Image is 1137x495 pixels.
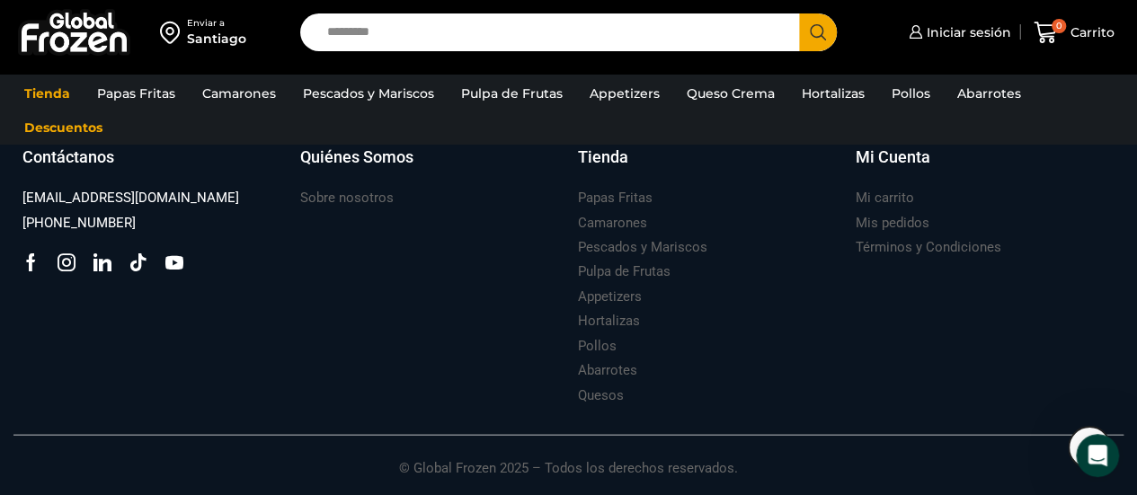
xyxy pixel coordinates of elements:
[578,146,838,187] a: Tienda
[855,146,929,169] h3: Mi Cuenta
[193,76,285,110] a: Camarones
[855,186,913,210] a: Mi carrito
[578,186,653,210] a: Papas Fritas
[855,235,1000,260] a: Términos y Condiciones
[578,238,707,257] h3: Pescados y Mariscos
[855,238,1000,257] h3: Términos y Condiciones
[300,189,394,208] h3: Sobre nosotros
[855,211,928,235] a: Mis pedidos
[578,386,624,405] h3: Quesos
[22,214,136,233] h3: [PHONE_NUMBER]
[300,146,413,169] h3: Quiénes Somos
[578,211,647,235] a: Camarones
[578,358,637,383] a: Abarrotes
[22,186,239,210] a: [EMAIL_ADDRESS][DOMAIN_NAME]
[578,312,640,331] h3: Hortalizas
[799,13,837,51] button: Search button
[855,189,913,208] h3: Mi carrito
[948,76,1030,110] a: Abarrotes
[904,14,1011,50] a: Iniciar sesión
[160,17,187,48] img: address-field-icon.svg
[578,189,653,208] h3: Papas Fritas
[13,436,1124,479] p: © Global Frozen 2025 – Todos los derechos reservados.
[793,76,874,110] a: Hortalizas
[581,76,669,110] a: Appetizers
[22,189,239,208] h3: [EMAIL_ADDRESS][DOMAIN_NAME]
[578,287,642,306] h3: Appetizers
[578,262,671,281] h3: Pulpa de Frutas
[1076,434,1119,477] iframe: Intercom live chat
[578,334,617,358] a: Pollos
[22,211,136,235] a: [PHONE_NUMBER]
[578,146,628,169] h3: Tienda
[578,235,707,260] a: Pescados y Mariscos
[578,309,640,333] a: Hortalizas
[187,17,246,30] div: Enviar a
[578,285,642,309] a: Appetizers
[578,361,637,380] h3: Abarrotes
[22,146,114,169] h3: Contáctanos
[452,76,572,110] a: Pulpa de Frutas
[1066,23,1115,41] span: Carrito
[855,146,1115,187] a: Mi Cuenta
[883,76,939,110] a: Pollos
[22,146,282,187] a: Contáctanos
[578,260,671,284] a: Pulpa de Frutas
[294,76,443,110] a: Pescados y Mariscos
[1029,12,1119,54] a: 0 Carrito
[300,146,560,187] a: Quiénes Somos
[922,23,1011,41] span: Iniciar sesión
[88,76,184,110] a: Papas Fritas
[187,30,246,48] div: Santiago
[300,186,394,210] a: Sobre nosotros
[578,214,647,233] h3: Camarones
[578,337,617,356] h3: Pollos
[15,110,111,145] a: Descuentos
[15,76,79,110] a: Tienda
[578,384,624,408] a: Quesos
[678,76,784,110] a: Queso Crema
[855,214,928,233] h3: Mis pedidos
[1052,19,1066,33] span: 0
